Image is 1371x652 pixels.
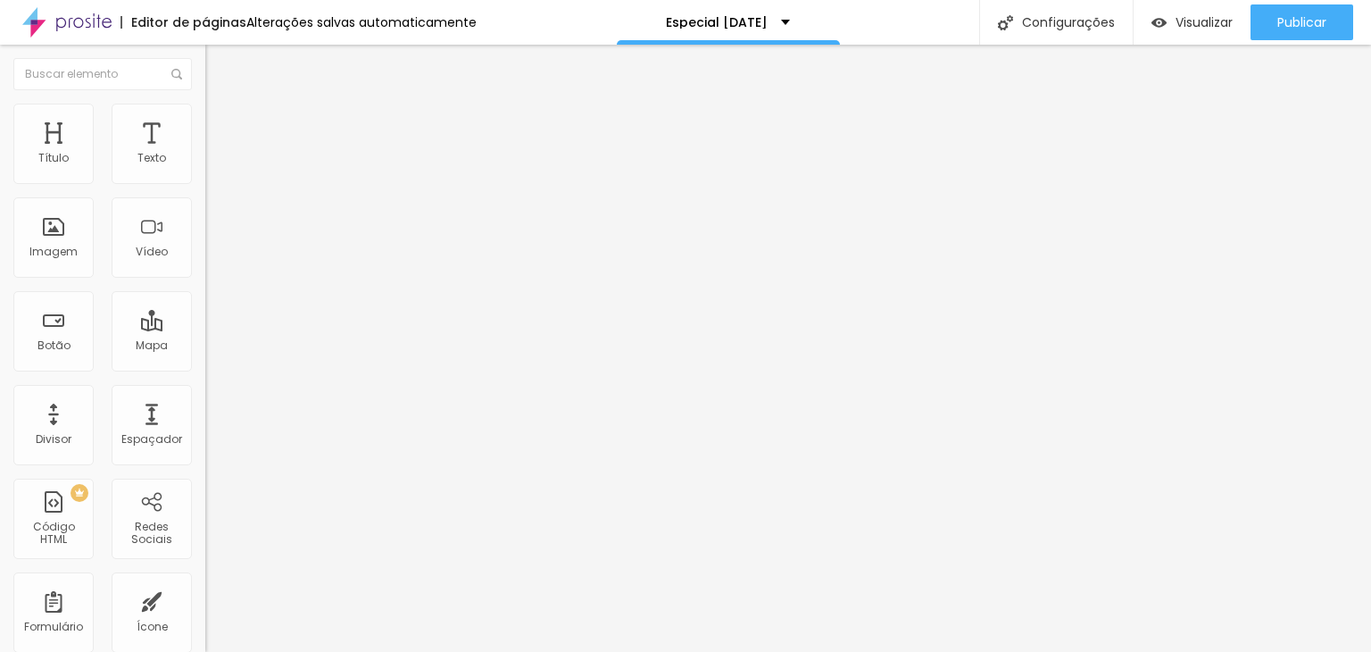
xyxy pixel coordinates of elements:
button: Publicar [1251,4,1353,40]
font: Código HTML [33,519,75,547]
font: Especial [DATE] [666,13,768,31]
font: Configurações [1022,13,1115,31]
font: Espaçador [121,431,182,447]
font: Editor de páginas [131,13,246,31]
font: Imagem [29,244,78,259]
font: Redes Sociais [131,519,172,547]
font: Divisor [36,431,71,447]
img: Ícone [998,15,1013,30]
font: Publicar [1277,13,1326,31]
img: Ícone [171,69,182,79]
font: Vídeo [136,244,168,259]
font: Botão [37,338,71,353]
font: Ícone [137,619,168,634]
font: Título [38,150,69,165]
button: Visualizar [1134,4,1251,40]
font: Formulário [24,619,83,634]
font: Alterações salvas automaticamente [246,13,477,31]
iframe: Editor [205,45,1371,652]
font: Mapa [136,338,168,353]
img: view-1.svg [1151,15,1167,30]
font: Texto [137,150,166,165]
font: Visualizar [1176,13,1233,31]
input: Buscar elemento [13,58,192,90]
